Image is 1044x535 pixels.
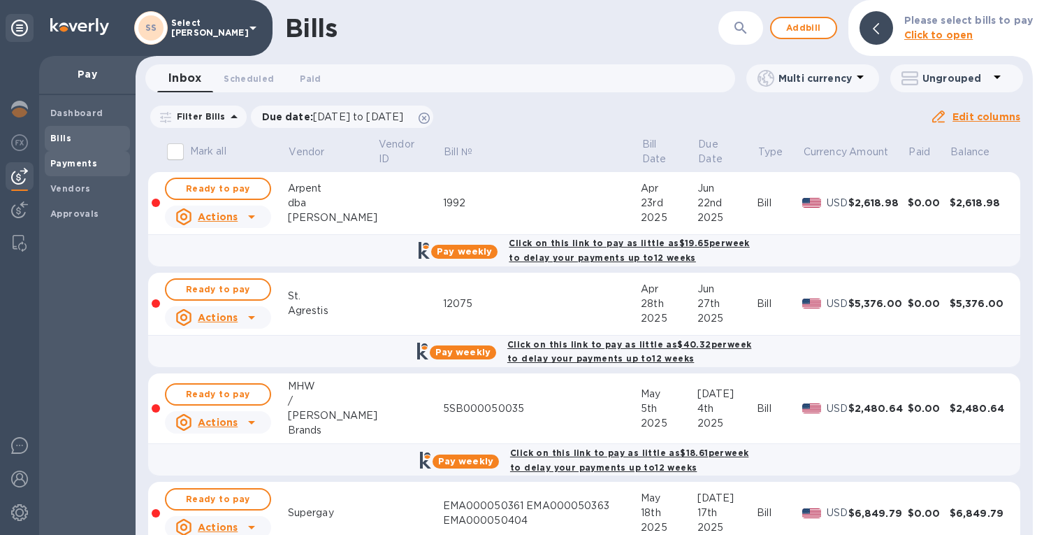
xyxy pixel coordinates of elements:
div: Jun [697,282,757,297]
img: USD [802,198,821,208]
u: Actions [198,211,238,222]
div: Apr [641,282,697,297]
b: Pay weekly [438,456,493,466]
b: Vendors [50,183,91,194]
span: Amount [849,145,906,159]
div: Bill [757,297,802,311]
span: [DATE] to [DATE] [313,111,403,122]
div: $0.00 [908,506,950,520]
div: $5,376.00 [950,297,1009,311]
button: Ready to pay [165,278,271,301]
div: Apr [641,181,697,196]
b: SS [145,22,157,33]
span: Paid [300,71,321,86]
div: 27th [697,297,757,311]
div: 1992 [443,196,641,211]
span: Inbox [168,69,201,88]
b: Click on this link to pay as little as $40.32 per week to delay your payments up to 12 weeks [507,339,751,364]
span: Balance [950,145,1008,159]
span: Ready to pay [177,281,259,298]
p: USD [827,297,848,311]
div: Arpent [288,181,378,196]
div: 18th [641,506,697,520]
b: Please select bills to pay [904,15,1033,26]
div: 17th [697,506,757,520]
u: Edit columns [952,111,1020,122]
div: Bill [757,401,802,416]
div: $5,376.00 [848,297,908,311]
div: 2025 [697,416,757,431]
span: Paid [908,145,948,159]
div: Jun [697,181,757,196]
div: 22nd [697,196,757,211]
div: 2025 [641,211,697,225]
p: Due Date [698,137,737,166]
div: $0.00 [908,196,950,210]
span: Ready to pay [177,491,259,508]
div: $6,849.79 [950,506,1009,520]
div: 2025 [641,311,697,326]
p: Bill № [444,145,472,159]
p: Vendor ID [379,137,423,166]
div: St. [288,289,378,304]
p: Filter Bills [171,110,226,122]
span: Bill № [444,145,491,159]
b: Bills [50,133,71,143]
span: Bill Date [642,137,696,166]
button: Addbill [770,17,837,39]
p: Amount [849,145,888,159]
span: Vendor ID [379,137,442,166]
h1: Bills [285,13,337,43]
div: Bill [757,506,802,520]
p: Multi currency [778,71,852,85]
span: Type [758,145,802,159]
p: Mark all [190,144,226,159]
img: USD [802,299,821,308]
b: Dashboard [50,108,103,118]
div: 2025 [641,416,697,431]
b: Click on this link to pay as little as $19.65 per week to delay your payments up to 12 weeks [509,238,749,263]
p: Balance [950,145,989,159]
img: Foreign exchange [11,134,28,151]
img: Logo [50,18,109,35]
p: Paid [908,145,930,159]
div: May [641,387,697,401]
div: 4th [697,401,757,416]
div: $2,618.98 [848,196,908,210]
div: 2025 [697,520,757,535]
button: Ready to pay [165,178,271,200]
p: Bill Date [642,137,678,166]
p: Currency [804,145,847,159]
div: $0.00 [908,401,950,415]
div: [PERSON_NAME] [288,211,378,225]
div: 5SB000050035 [443,401,641,416]
p: USD [827,196,848,211]
div: $6,849.79 [848,506,908,520]
button: Ready to pay [165,383,271,406]
b: Pay weekly [437,246,492,257]
div: Due date:[DATE] to [DATE] [251,106,434,128]
span: Scheduled [224,71,274,86]
b: Payments [50,158,97,169]
div: $2,480.64 [848,401,908,415]
div: [DATE] [697,491,757,506]
p: Due date : [262,110,411,124]
div: $2,618.98 [950,196,1009,210]
p: USD [827,401,848,416]
p: Vendor [289,145,324,159]
p: Select [PERSON_NAME] [171,18,241,38]
span: Ready to pay [177,386,259,403]
div: dba [288,196,378,211]
div: [PERSON_NAME] [288,408,378,423]
u: Actions [198,312,238,323]
div: $0.00 [908,297,950,311]
b: Approvals [50,208,99,219]
p: Ungrouped [922,71,989,85]
div: 2025 [641,520,697,535]
u: Actions [198,417,238,428]
div: Supergay [288,506,378,520]
img: USD [802,508,821,518]
p: Type [758,145,783,159]
div: Agrestis [288,304,378,318]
